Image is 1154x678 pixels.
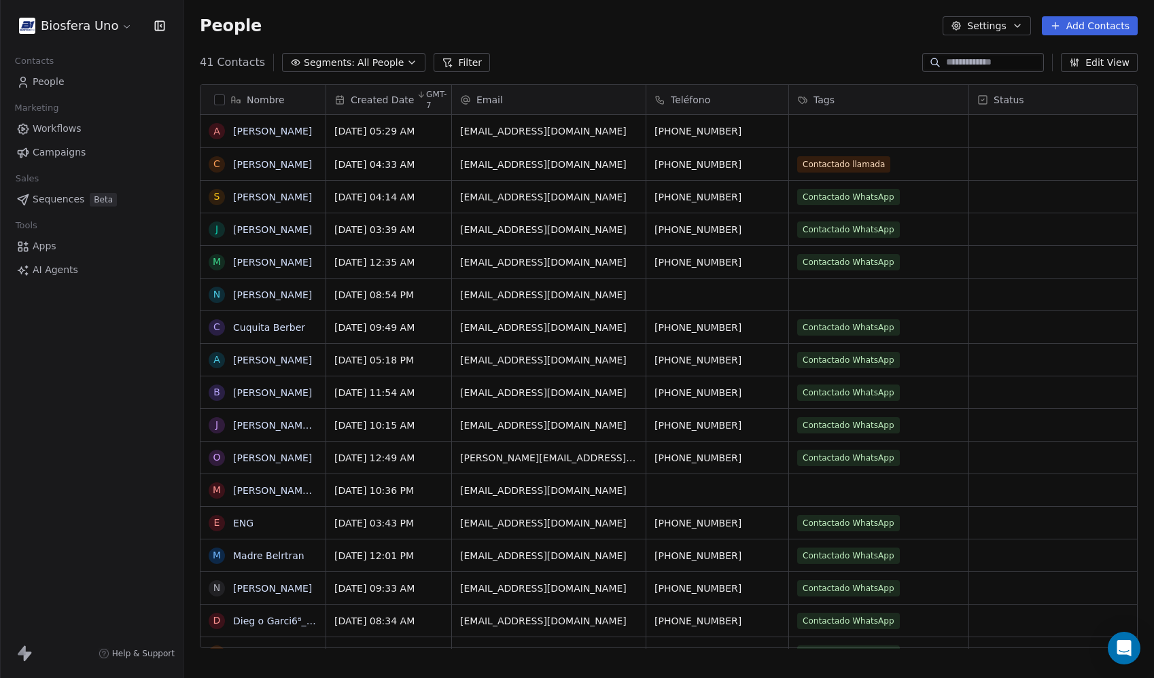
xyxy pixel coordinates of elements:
span: [EMAIL_ADDRESS][DOMAIN_NAME] [460,190,637,204]
a: [PERSON_NAME] [233,257,312,268]
span: Contacts [9,51,60,71]
span: [EMAIL_ADDRESS][DOMAIN_NAME] [460,223,637,236]
span: [EMAIL_ADDRESS][DOMAIN_NAME] [460,255,637,269]
span: Contactado WhatsApp [797,450,900,466]
span: [EMAIL_ADDRESS][DOMAIN_NAME] [460,549,637,563]
span: [EMAIL_ADDRESS][DOMAIN_NAME] [460,582,637,595]
span: [DATE] 03:43 PM [334,516,443,530]
span: [PERSON_NAME][EMAIL_ADDRESS][DOMAIN_NAME] [460,451,637,465]
span: [DATE] 10:15 AM [334,418,443,432]
div: J [215,222,218,236]
a: [PERSON_NAME] [233,126,312,137]
span: [DATE] 10:36 PM [334,484,443,497]
span: Contactado WhatsApp [797,580,900,596]
span: [PHONE_NUMBER] [654,223,780,236]
a: ENG [233,518,253,529]
div: Open Intercom Messenger [1108,632,1140,664]
div: M [213,483,221,497]
div: D [213,613,221,628]
a: AI Agents [11,259,172,281]
span: Apps [33,239,56,253]
button: Add Contacts [1042,16,1138,35]
a: Help & Support [99,648,175,659]
a: Dieg o Garci6⁸_⁶⁸6²09⁹⁷¹⁵ [233,615,351,626]
a: [PERSON_NAME] [233,289,312,300]
div: N [213,287,220,302]
span: [DATE] 12:49 AM [334,451,443,465]
span: All People [357,56,404,70]
span: [PHONE_NUMBER] [654,647,780,660]
div: M [213,255,221,269]
span: [PHONE_NUMBER] [654,124,780,138]
a: Madre Belrtran [233,550,304,561]
a: People [11,71,172,93]
div: M [213,548,221,563]
span: [EMAIL_ADDRESS][DOMAIN_NAME] [460,614,637,628]
span: Contactado WhatsApp [797,189,900,205]
span: AI Agents [33,263,78,277]
span: [DATE] 04:14 AM [334,190,443,204]
span: [DATE] 12:01 PM [334,549,443,563]
span: Contactado WhatsApp [797,613,900,629]
div: N [213,581,220,595]
span: Contactado WhatsApp [797,221,900,238]
span: Contactado WhatsApp [797,417,900,433]
span: Status [994,93,1024,107]
span: [EMAIL_ADDRESS][DOMAIN_NAME] [460,288,637,302]
span: [DATE] 08:54 PM [334,288,443,302]
button: Filter [434,53,490,72]
span: Contactado WhatsApp [797,352,900,368]
span: [PHONE_NUMBER] [654,418,780,432]
div: grid [200,115,326,649]
div: Email [452,85,646,114]
span: [EMAIL_ADDRESS][DOMAIN_NAME] [460,386,637,399]
button: Settings [943,16,1030,35]
a: [PERSON_NAME] Los Angeles [PERSON_NAME] [233,485,454,496]
div: Teléfono [646,85,788,114]
span: [PHONE_NUMBER] [654,549,780,563]
span: [PHONE_NUMBER] [654,582,780,595]
span: [EMAIL_ADDRESS][DOMAIN_NAME] [460,516,637,530]
div: C [213,157,220,171]
a: [PERSON_NAME] [233,583,312,594]
span: Contactado WhatsApp [797,645,900,662]
span: [EMAIL_ADDRESS][DOMAIN_NAME] [460,124,637,138]
div: S [214,190,220,204]
span: [DATE] 09:33 AM [334,582,443,595]
span: People [33,75,65,89]
span: Teléfono [671,93,710,107]
span: Tools [10,215,43,236]
div: Nombre [200,85,326,114]
span: [EMAIL_ADDRESS][DOMAIN_NAME] [460,647,637,660]
a: [PERSON_NAME] [233,159,312,170]
span: Segments: [304,56,355,70]
span: Nombre [247,93,285,107]
span: Marketing [9,98,65,118]
span: Help & Support [112,648,175,659]
span: Workflows [33,122,82,136]
span: [DATE] 07:12 AM [334,647,443,660]
span: Contactado WhatsApp [797,319,900,336]
span: Created Date [351,93,414,107]
a: Apps [11,235,172,257]
div: A [213,124,220,139]
a: Cuquita Berber [233,322,305,333]
span: Sales [10,168,45,189]
span: GMT-7 [426,89,449,111]
span: Contactado WhatsApp [797,548,900,564]
a: [PERSON_NAME] [233,355,312,365]
span: Sequences [33,192,84,207]
span: [DATE] 08:34 AM [334,614,443,628]
div: E [214,516,220,530]
div: A [213,353,220,367]
span: [PHONE_NUMBER] [654,353,780,367]
span: [DATE] 03:39 AM [334,223,443,236]
span: [EMAIL_ADDRESS][DOMAIN_NAME] [460,353,637,367]
button: Edit View [1061,53,1138,72]
span: [EMAIL_ADDRESS][DOMAIN_NAME] [460,484,637,497]
span: [EMAIL_ADDRESS][DOMAIN_NAME] [460,418,637,432]
span: Email [476,93,503,107]
span: Tags [814,93,835,107]
span: [DATE] 11:54 AM [334,386,443,399]
span: 41 Contacts [200,54,265,71]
